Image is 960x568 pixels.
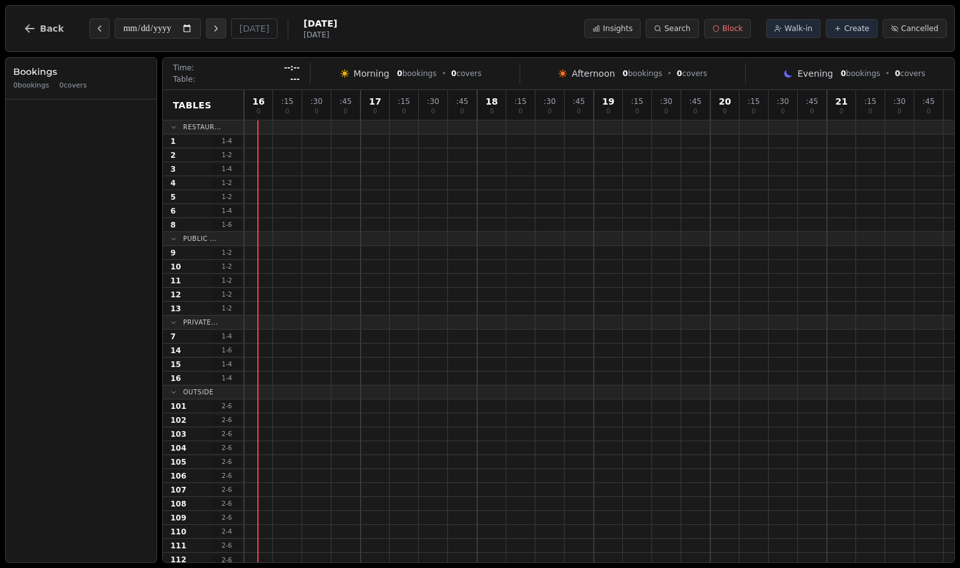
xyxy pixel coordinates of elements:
span: 2 - 6 [212,513,242,522]
span: [DATE] [304,30,337,40]
span: 10 [170,262,181,272]
span: 0 [868,108,872,115]
span: 2 - 6 [212,443,242,453]
span: • [885,68,890,79]
span: 1 - 2 [212,290,242,299]
span: Time: [173,63,194,73]
span: 1 - 2 [212,192,242,202]
span: 109 [170,513,186,523]
span: 0 [577,108,580,115]
span: 1 - 4 [212,136,242,146]
span: 0 [840,108,843,115]
span: 2 [170,150,176,160]
span: --- [290,74,300,84]
span: 13 [170,304,181,314]
span: 1 - 4 [212,373,242,383]
span: 0 [490,108,494,115]
span: 1 - 2 [212,276,242,285]
span: 1 - 2 [212,248,242,257]
button: Block [704,19,751,38]
span: 0 bookings [13,81,49,91]
span: Search [664,23,690,34]
span: 6 [170,206,176,216]
span: 0 [606,108,610,115]
span: 0 [664,108,668,115]
span: 2 - 6 [212,555,242,565]
span: 2 - 6 [212,429,242,439]
span: : 45 [340,98,352,105]
span: 4 [170,178,176,188]
span: 107 [170,485,186,495]
span: : 30 [777,98,789,105]
span: : 45 [923,98,935,105]
span: : 45 [806,98,818,105]
span: 0 [752,108,755,115]
span: 0 [285,108,289,115]
span: 0 [451,69,456,78]
span: : 15 [748,98,760,105]
span: : 15 [631,98,643,105]
span: 0 [897,108,901,115]
span: 1 [170,136,176,146]
span: 0 [431,108,435,115]
span: 110 [170,527,186,537]
span: 8 [170,220,176,230]
span: : 15 [398,98,410,105]
span: 16 [170,373,181,384]
span: Morning [354,67,390,80]
span: 106 [170,471,186,481]
span: 112 [170,555,186,565]
span: 103 [170,429,186,439]
span: 1 - 2 [212,150,242,160]
span: Insights [603,23,632,34]
span: bookings [397,68,437,79]
span: Outside [183,387,214,397]
span: Walk-in [784,23,812,34]
span: : 45 [573,98,585,105]
span: 1 - 6 [212,220,242,229]
span: 1 - 4 [212,359,242,369]
span: 111 [170,541,186,551]
span: 2 - 6 [212,485,242,494]
span: bookings [623,68,662,79]
span: Restaur... [183,122,221,132]
h3: Bookings [13,65,149,78]
span: 2 - 6 [212,457,242,467]
span: 19 [602,97,614,106]
span: 0 [723,108,727,115]
button: Previous day [89,18,110,39]
span: 101 [170,401,186,411]
span: bookings [841,68,880,79]
span: 1 - 4 [212,206,242,216]
span: : 30 [427,98,439,105]
span: 17 [369,97,381,106]
span: 2 - 6 [212,471,242,481]
span: 0 covers [60,81,87,91]
span: 5 [170,192,176,202]
span: 15 [170,359,181,370]
span: Block [722,23,743,34]
span: : 15 [515,98,527,105]
span: 0 [926,108,930,115]
span: Cancelled [901,23,938,34]
span: 3 [170,164,176,174]
span: 102 [170,415,186,425]
span: 0 [343,108,347,115]
span: 0 [373,108,377,115]
button: Cancelled [883,19,947,38]
span: 7 [170,332,176,342]
span: 104 [170,443,186,453]
span: 0 [314,108,318,115]
span: 20 [719,97,731,106]
span: • [442,68,446,79]
span: 0 [623,69,628,78]
span: 1 - 2 [212,304,242,313]
span: : 30 [310,98,323,105]
span: covers [677,68,707,79]
span: : 30 [893,98,906,105]
span: 0 [810,108,814,115]
button: Search [646,19,698,38]
span: 21 [835,97,847,106]
button: Insights [584,19,641,38]
span: 2 - 6 [212,541,242,550]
